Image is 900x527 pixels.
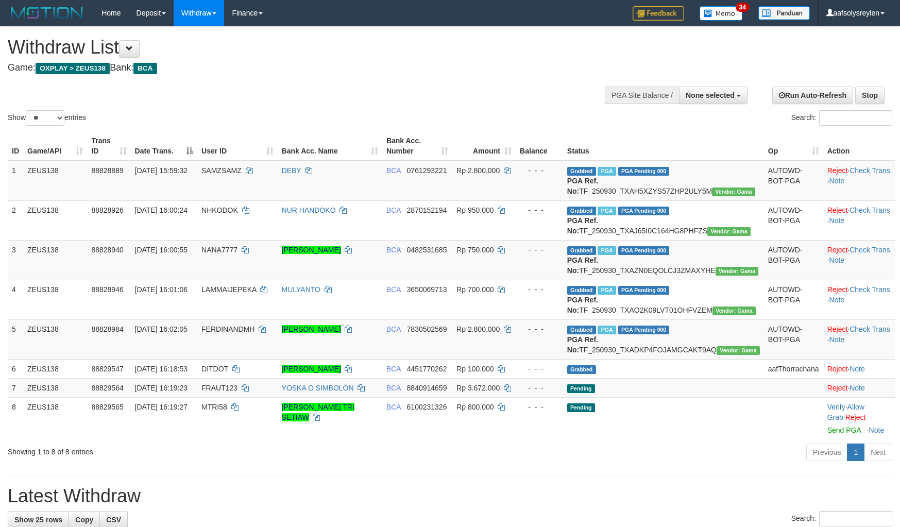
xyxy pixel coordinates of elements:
[8,397,23,439] td: 8
[717,346,760,355] span: Vendor URL: https://trx31.1velocity.biz
[135,206,188,214] span: [DATE] 16:00:24
[567,177,598,195] b: PGA Ref. No:
[520,324,559,334] div: - - -
[407,246,447,254] span: Copy 0482531685 to clipboard
[382,131,452,161] th: Bank Acc. Number: activate to sort column ascending
[520,205,559,215] div: - - -
[91,285,123,294] span: 88828946
[618,286,670,295] span: PGA Pending
[282,365,341,373] a: [PERSON_NAME]
[758,6,810,20] img: panduan.png
[806,444,847,461] a: Previous
[823,131,895,161] th: Action
[282,285,320,294] a: MULYANTO
[135,285,188,294] span: [DATE] 16:01:06
[605,87,679,104] div: PGA Site Balance /
[407,285,447,294] span: Copy 3650069713 to clipboard
[764,319,823,359] td: AUTOWD-BOT-PGA
[282,166,301,175] a: DEBY
[407,384,447,392] span: Copy 8840914659 to clipboard
[386,403,401,411] span: BCA
[827,246,848,254] a: Reject
[567,207,596,215] span: Grabbed
[456,206,494,214] span: Rp 950.000
[850,166,890,175] a: Check Trans
[823,240,895,280] td: · ·
[827,166,848,175] a: Reject
[598,207,616,215] span: Marked by aafsolysreylen
[8,5,86,21] img: MOTION_logo.png
[827,365,848,373] a: Reject
[386,246,401,254] span: BCA
[567,384,595,393] span: Pending
[516,131,563,161] th: Balance
[633,6,684,21] img: Feedback.jpg
[8,63,590,73] h4: Game: Bank:
[679,87,748,104] button: None selected
[23,378,87,397] td: ZEUS138
[827,403,864,421] span: ·
[456,285,494,294] span: Rp 700.000
[23,161,87,201] td: ZEUS138
[8,200,23,240] td: 2
[827,384,848,392] a: Reject
[23,319,87,359] td: ZEUS138
[567,296,598,314] b: PGA Ref. No:
[407,365,447,373] span: Copy 4451770262 to clipboard
[201,403,227,411] span: MTRI58
[14,516,62,524] span: Show 25 rows
[8,37,590,58] h1: Withdraw List
[827,403,864,421] a: Allow Grab
[764,131,823,161] th: Op: activate to sort column ascending
[850,384,865,392] a: Note
[827,285,848,294] a: Reject
[772,87,853,104] a: Run Auto-Refresh
[407,206,447,214] span: Copy 2870152194 to clipboard
[520,284,559,295] div: - - -
[8,161,23,201] td: 1
[855,87,885,104] a: Stop
[282,246,341,254] a: [PERSON_NAME]
[618,167,670,176] span: PGA Pending
[563,131,764,161] th: Status
[520,364,559,374] div: - - -
[850,365,865,373] a: Note
[823,319,895,359] td: · ·
[520,402,559,412] div: - - -
[764,240,823,280] td: AUTOWD-BOT-PGA
[686,91,735,99] span: None selected
[598,326,616,334] span: Marked by aafsolysreylen
[201,285,257,294] span: LAMMAIJEPEKA
[91,166,123,175] span: 88828889
[23,397,87,439] td: ZEUS138
[133,63,157,74] span: BCA
[520,245,559,255] div: - - -
[829,177,845,185] a: Note
[407,403,447,411] span: Copy 6100231326 to clipboard
[707,227,751,236] span: Vendor URL: https://trx31.1velocity.biz
[618,326,670,334] span: PGA Pending
[869,426,885,434] a: Note
[282,325,341,333] a: [PERSON_NAME]
[563,319,764,359] td: TF_250930_TXADKP4FOJAMGCAKT9AQ
[563,240,764,280] td: TF_250930_TXAZN0EQOLCJ3ZMAXYHE
[8,378,23,397] td: 7
[282,206,336,214] a: NUR HANDOKO
[567,286,596,295] span: Grabbed
[8,110,86,126] label: Show entries
[823,200,895,240] td: · ·
[36,63,110,74] span: OXPLAY > ZEUS138
[282,403,354,421] a: [PERSON_NAME] TRI SETIAW
[452,131,516,161] th: Amount: activate to sort column ascending
[823,359,895,378] td: ·
[386,365,401,373] span: BCA
[829,296,845,304] a: Note
[23,359,87,378] td: ZEUS138
[823,378,895,397] td: ·
[106,516,121,524] span: CSV
[712,307,756,315] span: Vendor URL: https://trx31.1velocity.biz
[456,384,500,392] span: Rp 3.672.000
[8,240,23,280] td: 3
[829,256,845,264] a: Note
[91,325,123,333] span: 88828984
